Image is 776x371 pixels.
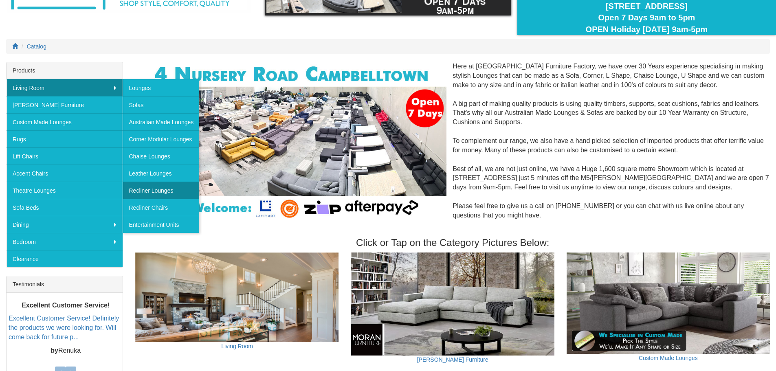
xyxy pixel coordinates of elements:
[123,147,199,165] a: Chaise Lounges
[639,355,698,361] a: Custom Made Lounges
[351,252,554,356] img: Moran Furniture
[135,237,770,248] h3: Click or Tap on the Category Pictures Below:
[123,79,199,96] a: Lounges
[135,252,339,342] img: Living Room
[123,182,199,199] a: Recliner Lounges
[123,216,199,233] a: Entertainment Units
[7,96,123,113] a: [PERSON_NAME] Furniture
[123,96,199,113] a: Sofas
[7,276,123,293] div: Testimonials
[7,250,123,267] a: Clearance
[7,130,123,147] a: Rugs
[51,347,58,354] b: by
[7,216,123,233] a: Dining
[9,346,123,356] p: Renuka
[123,199,199,216] a: Recliner Chairs
[7,199,123,216] a: Sofa Beds
[7,113,123,130] a: Custom Made Lounges
[221,343,253,349] a: Living Room
[7,233,123,250] a: Bedroom
[22,302,110,309] b: Excellent Customer Service!
[141,62,446,220] img: Corner Modular Lounges
[7,147,123,165] a: Lift Chairs
[123,165,199,182] a: Leather Lounges
[7,165,123,182] a: Accent Chairs
[9,315,119,340] a: Excellent Customer Service! Definitely the products we were looking for. Will come back for futur...
[27,43,46,50] a: Catalog
[417,356,488,363] a: [PERSON_NAME] Furniture
[123,130,199,147] a: Corner Modular Lounges
[7,62,123,79] div: Products
[7,182,123,199] a: Theatre Lounges
[7,79,123,96] a: Living Room
[567,252,770,354] img: Custom Made Lounges
[123,113,199,130] a: Australian Made Lounges
[135,62,770,229] div: Here at [GEOGRAPHIC_DATA] Furniture Factory, we have over 30 Years experience specialising in mak...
